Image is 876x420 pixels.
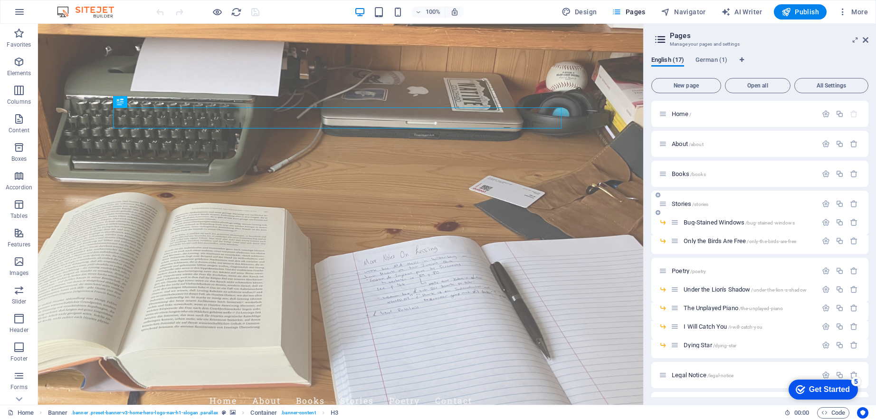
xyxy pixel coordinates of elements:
a: Click to cancel selection. Double-click to open Pages [8,407,34,419]
div: Duplicate [836,110,844,118]
div: Get Started [26,10,67,19]
div: Settings [822,285,830,293]
button: Publish [774,4,827,20]
span: Click to select. Double-click to edit [48,407,68,419]
button: New page [651,78,721,93]
div: Dying Star/dying-star [681,342,817,348]
i: This element contains a background [230,410,236,415]
span: /stories [692,202,708,207]
span: Click to select. Double-click to edit [250,407,277,419]
span: Click to open page [672,140,704,147]
button: 100% [411,6,445,18]
div: Duplicate [836,267,844,275]
div: Duplicate [836,285,844,293]
span: Bug-Stained Windows [684,219,794,226]
div: Remove [850,267,858,275]
div: Remove [850,285,858,293]
span: Click to select. Double-click to edit [331,407,338,419]
p: Content [9,127,29,134]
span: /legal-notice [707,373,734,378]
div: 5 [68,2,77,11]
span: . banner-content [281,407,315,419]
h3: Manage your pages and settings [670,40,849,49]
span: More [838,7,868,17]
button: Navigator [657,4,710,20]
button: Usercentrics [857,407,868,419]
div: Duplicate [836,304,844,312]
div: Settings [822,218,830,226]
div: Settings [822,341,830,349]
span: /dying-star [713,343,737,348]
div: Get Started 5 items remaining, 0% complete [5,5,75,25]
span: Click to open page [684,323,762,330]
span: / [689,112,691,117]
button: More [834,4,872,20]
span: English (17) [651,54,684,68]
span: Code [821,407,845,419]
span: New page [656,83,717,88]
div: Settings [822,170,830,178]
i: On resize automatically adjust zoom level to fit chosen device. [450,8,459,16]
p: Columns [7,98,31,106]
div: Poetry/poetry [669,268,817,274]
span: Design [562,7,597,17]
div: Settings [822,304,830,312]
span: German (1) [695,54,727,68]
img: Editor Logo [55,6,126,18]
span: Publish [781,7,819,17]
span: /bug-stained-windows [745,220,795,225]
button: Click here to leave preview mode and continue editing [211,6,223,18]
span: All Settings [799,83,864,88]
div: Books/books [669,171,817,177]
span: Click to open page [684,286,807,293]
span: 00 00 [794,407,809,419]
div: About/about [669,141,817,147]
div: Remove [850,200,858,208]
span: Click to open page [672,170,706,177]
h2: Pages [670,31,868,40]
button: Design [558,4,601,20]
div: Settings [822,200,830,208]
span: Pages [612,7,645,17]
p: Elements [7,69,31,77]
h6: Session time [784,407,809,419]
span: /about [689,142,704,147]
button: Code [817,407,849,419]
div: Remove [850,140,858,148]
span: /books [690,172,706,177]
p: Features [8,241,30,248]
div: Remove [850,170,858,178]
i: Reload page [231,7,242,18]
p: Favorites [7,41,31,49]
button: All Settings [794,78,868,93]
div: Remove [850,322,858,331]
div: Settings [822,237,830,245]
div: The Unplayed Piano/the-unplayed-piano [681,305,817,311]
div: Settings [822,267,830,275]
div: Duplicate [836,322,844,331]
div: Remove [850,304,858,312]
div: Language Tabs [651,56,868,74]
p: Slider [12,298,27,305]
div: Settings [822,371,830,379]
span: Navigator [661,7,706,17]
span: /poetry [690,269,706,274]
div: Legal Notice/legal-notice [669,372,817,378]
button: AI Writer [717,4,766,20]
div: Remove [850,371,858,379]
span: /under-the-lion-s-shadow [751,287,806,293]
span: /i-will-catch-you [728,324,762,330]
div: Duplicate [836,237,844,245]
div: Duplicate [836,170,844,178]
i: This element is a customizable preset [222,410,226,415]
div: Duplicate [836,200,844,208]
span: Click to open page [684,342,736,349]
button: Pages [608,4,649,20]
p: Header [10,326,29,334]
div: Remove [850,237,858,245]
h6: 100% [426,6,441,18]
div: Settings [822,322,830,331]
span: /only-the-birds-are-free [747,239,796,244]
p: Tables [10,212,28,220]
div: I Will Catch You/i-will-catch-you [681,323,817,330]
